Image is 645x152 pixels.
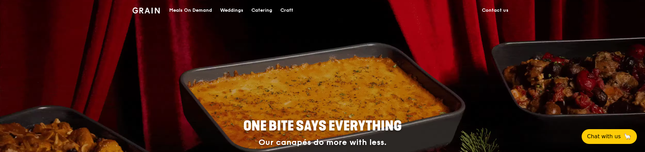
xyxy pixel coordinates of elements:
div: Meals On Demand [169,0,212,21]
span: 🦙 [623,132,632,141]
div: Weddings [220,0,243,21]
button: Chat with us🦙 [582,129,637,144]
img: Grain [132,7,160,13]
a: Catering [247,0,276,21]
a: Craft [276,0,297,21]
a: Contact us [478,0,513,21]
div: Our canapés do more with less. [201,138,444,147]
span: Chat with us [587,132,621,141]
div: Craft [280,0,293,21]
span: ONE BITE SAYS EVERYTHING [243,118,402,134]
div: Catering [251,0,272,21]
a: Weddings [216,0,247,21]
